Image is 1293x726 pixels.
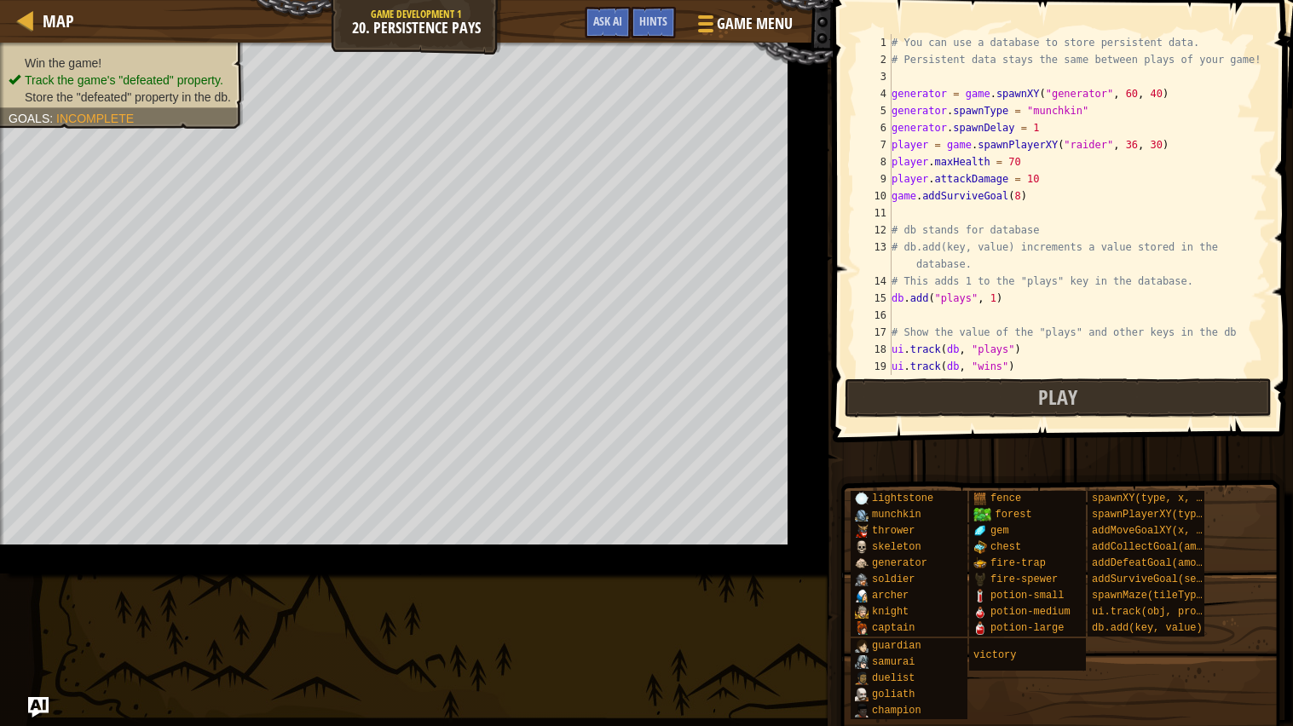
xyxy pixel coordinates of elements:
div: 20 [857,375,892,392]
div: 1 [857,34,892,51]
div: 14 [857,273,892,290]
span: addCollectGoal(amount) [1092,541,1227,553]
img: portrait.png [973,556,987,570]
span: thrower [872,525,915,537]
span: addMoveGoalXY(x, y) [1092,525,1209,537]
img: portrait.png [855,508,869,521]
span: samurai [872,656,915,668]
span: Play [1038,383,1077,411]
span: potion-small [990,590,1064,602]
img: portrait.png [855,524,869,538]
img: portrait.png [973,605,987,619]
span: Hints [639,13,667,29]
span: munchkin [872,509,921,521]
div: 17 [857,324,892,341]
img: portrait.png [855,540,869,554]
span: archer [872,590,909,602]
img: portrait.png [855,621,869,635]
img: portrait.png [973,524,987,538]
img: portrait.png [855,655,869,669]
span: chest [990,541,1021,553]
img: portrait.png [855,688,869,701]
div: 7 [857,136,892,153]
span: skeleton [872,541,921,553]
span: victory [973,649,1016,661]
span: addDefeatGoal(amount) [1092,557,1221,569]
span: Track the game's "defeated" property. [25,73,223,87]
span: goliath [872,689,915,700]
span: lightstone [872,493,933,504]
div: 9 [857,170,892,187]
div: 15 [857,290,892,307]
div: 11 [857,205,892,222]
img: portrait.png [855,492,869,505]
div: 3 [857,68,892,85]
span: generator [872,557,927,569]
div: 2 [857,51,892,68]
div: 6 [857,119,892,136]
button: Ask AI [585,7,631,38]
button: Game Menu [684,7,803,47]
div: 10 [857,187,892,205]
div: 8 [857,153,892,170]
img: trees_1.png [973,508,991,521]
span: addSurviveGoal(seconds) [1092,573,1233,585]
div: 18 [857,341,892,358]
span: Goals [9,112,49,125]
img: portrait.png [973,589,987,602]
span: forest [995,509,1031,521]
img: portrait.png [855,639,869,653]
img: portrait.png [973,540,987,554]
img: portrait.png [855,704,869,717]
span: : [49,112,56,125]
span: ui.track(obj, prop) [1092,606,1209,618]
img: portrait.png [855,589,869,602]
span: duelist [872,672,915,684]
img: portrait.png [855,605,869,619]
span: Map [43,9,74,32]
span: Win the game! [25,56,101,70]
li: Win the game! [9,55,231,72]
span: spawnMaze(tileType, seed) [1092,590,1245,602]
img: portrait.png [855,556,869,570]
img: portrait.png [973,573,987,586]
div: 5 [857,102,892,119]
span: fire-trap [990,557,1046,569]
span: potion-medium [990,606,1071,618]
span: captain [872,622,915,634]
button: Ask AI [28,697,49,717]
img: portrait.png [973,492,987,505]
span: Store the "defeated" property in the db. [25,90,231,104]
img: portrait.png [855,573,869,586]
span: spawnPlayerXY(type, x, y) [1092,509,1245,521]
div: 13 [857,239,892,273]
span: db.add(key, value) [1092,622,1203,634]
div: 4 [857,85,892,102]
span: Ask AI [593,13,622,29]
span: champion [872,705,921,717]
span: potion-large [990,622,1064,634]
span: fire-spewer [990,573,1058,585]
div: 19 [857,358,892,375]
div: 12 [857,222,892,239]
div: 16 [857,307,892,324]
img: portrait.png [855,671,869,685]
span: soldier [872,573,915,585]
a: Map [34,9,74,32]
button: Play [845,378,1272,418]
span: Game Menu [717,13,793,35]
span: guardian [872,640,921,652]
img: portrait.png [973,621,987,635]
span: gem [990,525,1009,537]
li: Track the game's "defeated" property. [9,72,231,89]
span: spawnXY(type, x, y) [1092,493,1209,504]
span: knight [872,606,909,618]
span: Incomplete [56,112,134,125]
span: fence [990,493,1021,504]
li: Store the "defeated" property in the db. [9,89,231,106]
